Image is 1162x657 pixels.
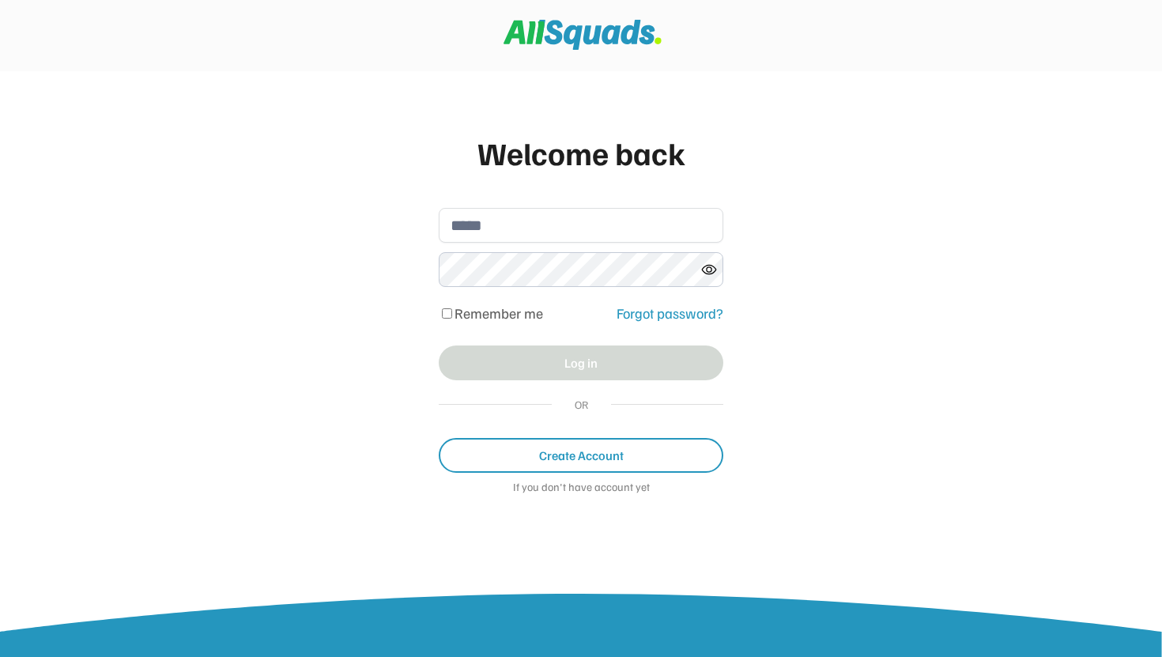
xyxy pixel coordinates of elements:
button: Log in [439,345,723,380]
img: Squad%20Logo.svg [504,20,662,50]
div: Forgot password? [617,303,723,324]
label: Remember me [455,304,543,322]
div: Welcome back [439,129,723,176]
div: If you don't have account yet [439,481,723,497]
div: OR [568,396,595,413]
button: Create Account [439,438,723,473]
